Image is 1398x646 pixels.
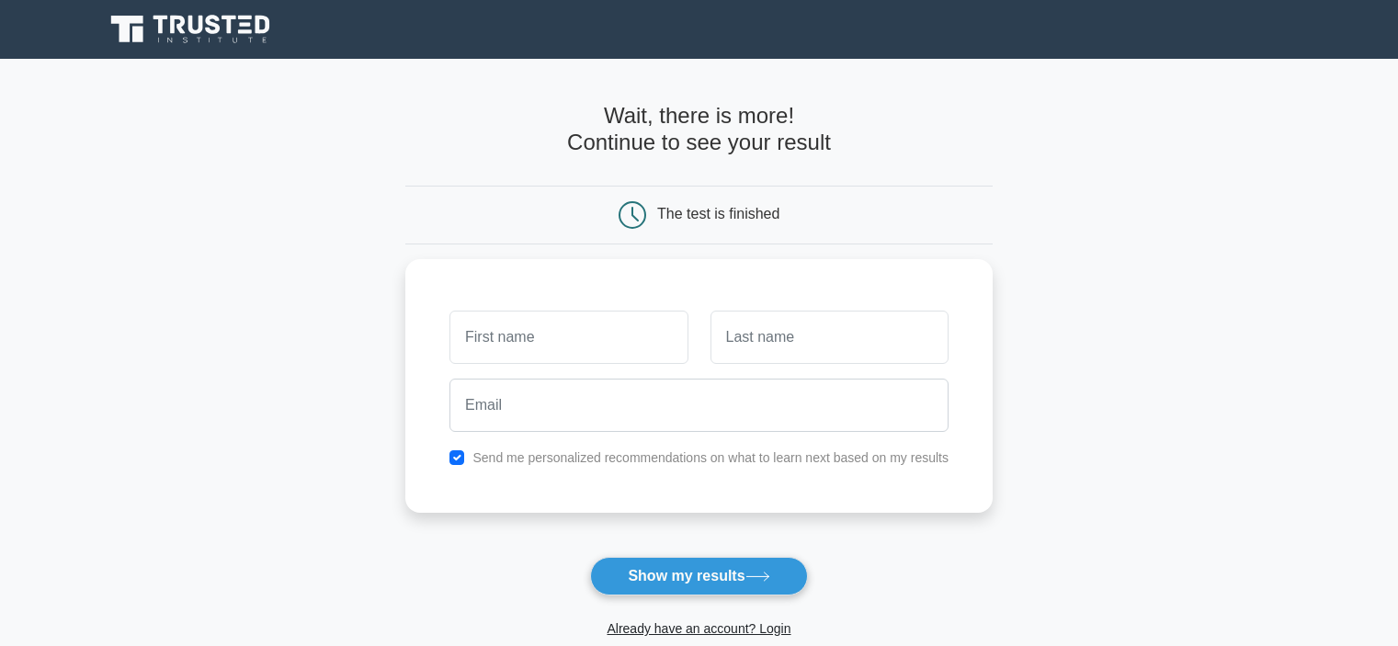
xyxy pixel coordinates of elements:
a: Already have an account? Login [607,621,790,636]
div: The test is finished [657,206,779,221]
button: Show my results [590,557,807,595]
h4: Wait, there is more! Continue to see your result [405,103,993,156]
label: Send me personalized recommendations on what to learn next based on my results [472,450,949,465]
input: Last name [710,311,949,364]
input: Email [449,379,949,432]
input: First name [449,311,688,364]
